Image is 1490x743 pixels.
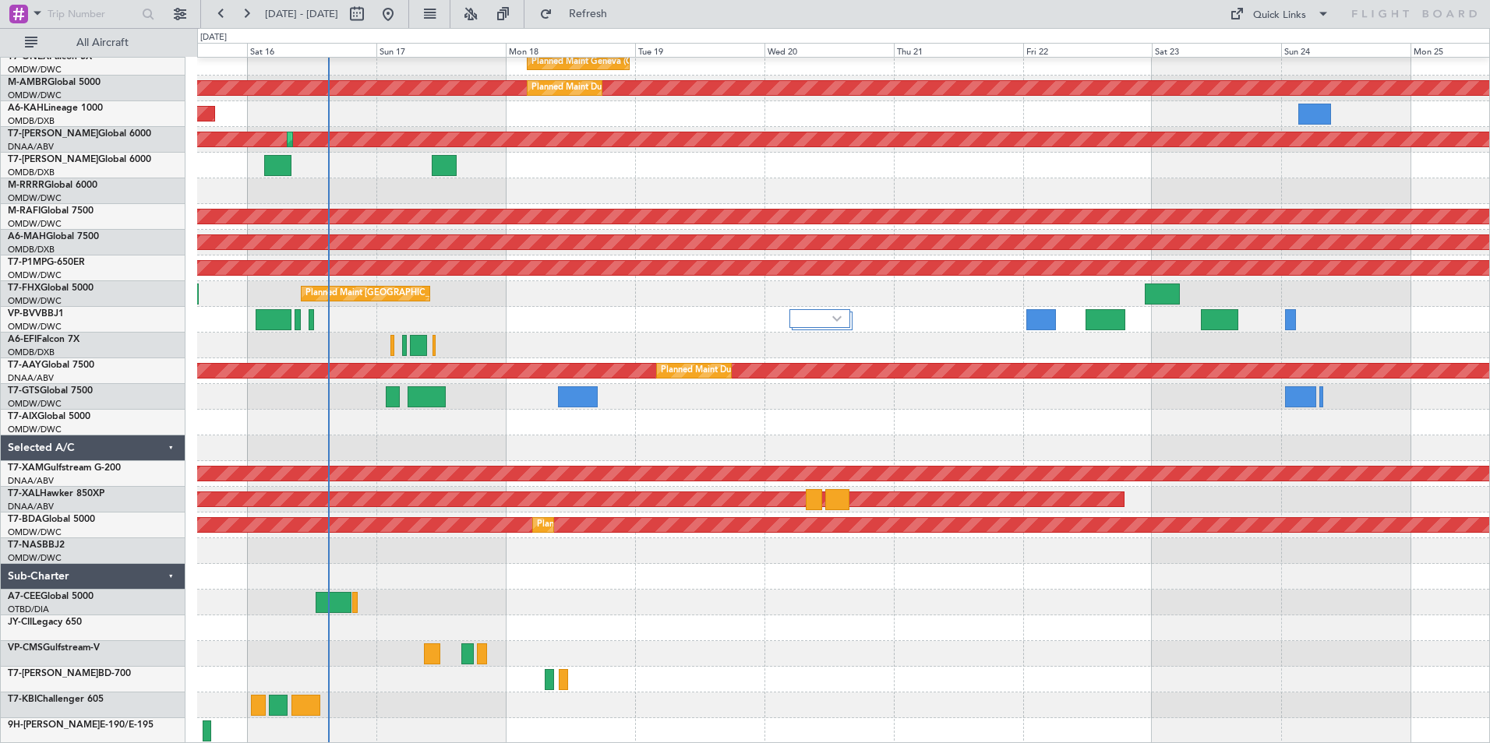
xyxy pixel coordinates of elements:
[8,489,104,498] a: T7-XALHawker 850XP
[8,669,98,678] span: T7-[PERSON_NAME]
[8,643,43,653] span: VP-CMS
[8,463,44,473] span: T7-XAM
[8,695,104,704] a: T7-KBIChallenger 605
[8,129,98,139] span: T7-[PERSON_NAME]
[8,309,64,319] a: VP-BVVBBJ1
[506,43,635,57] div: Mon 18
[8,643,100,653] a: VP-CMSGulfstream-V
[8,218,62,230] a: OMDW/DWC
[8,192,62,204] a: OMDW/DWC
[661,359,814,382] div: Planned Maint Dubai (Al Maktoum Intl)
[8,244,55,255] a: OMDB/DXB
[8,181,97,190] a: M-RRRRGlobal 6000
[8,269,62,281] a: OMDW/DWC
[8,412,37,421] span: T7-AIX
[8,669,131,678] a: T7-[PERSON_NAME]BD-700
[8,283,94,293] a: T7-FHXGlobal 5000
[8,283,41,293] span: T7-FHX
[764,43,894,57] div: Wed 20
[1023,43,1153,57] div: Fri 22
[8,321,62,333] a: OMDW/DWC
[8,232,46,241] span: A6-MAH
[556,9,621,19] span: Refresh
[8,398,62,410] a: OMDW/DWC
[8,695,37,704] span: T7-KBI
[305,282,622,305] div: Planned Maint [GEOGRAPHIC_DATA] ([GEOGRAPHIC_DATA][PERSON_NAME])
[8,295,62,307] a: OMDW/DWC
[8,64,62,76] a: OMDW/DWC
[8,309,41,319] span: VP-BVV
[1281,43,1411,57] div: Sun 24
[1152,43,1281,57] div: Sat 23
[8,206,94,216] a: M-RAFIGlobal 7500
[8,501,54,512] a: DNAA/ABV
[8,347,55,358] a: OMDB/DXB
[8,386,93,396] a: T7-GTSGlobal 7500
[8,129,151,139] a: T7-[PERSON_NAME]Global 6000
[8,489,40,498] span: T7-XAL
[8,720,100,730] span: 9H-[PERSON_NAME]
[8,335,79,344] a: A6-EFIFalcon 7X
[8,78,48,87] span: M-AMBR
[48,2,137,26] input: Trip Number
[8,155,151,164] a: T7-[PERSON_NAME]Global 6000
[1253,8,1306,23] div: Quick Links
[532,2,626,26] button: Refresh
[8,424,62,435] a: OMDW/DWC
[8,90,62,101] a: OMDW/DWC
[8,115,55,127] a: OMDB/DXB
[8,720,154,730] a: 9H-[PERSON_NAME]E-190/E-195
[8,618,82,627] a: JY-CIILegacy 650
[247,43,376,57] div: Sat 16
[8,104,103,113] a: A6-KAHLineage 1000
[8,361,41,370] span: T7-AAY
[832,315,842,322] img: arrow-gray.svg
[200,31,227,44] div: [DATE]
[17,30,169,55] button: All Aircraft
[8,412,90,421] a: T7-AIXGlobal 5000
[531,76,685,100] div: Planned Maint Dubai (Al Maktoum Intl)
[8,475,54,487] a: DNAA/ABV
[41,37,164,48] span: All Aircraft
[8,541,65,550] a: T7-NASBBJ2
[291,128,445,151] div: Planned Maint Dubai (Al Maktoum Intl)
[8,604,49,615] a: OTBD/DIA
[8,78,101,87] a: M-AMBRGlobal 5000
[8,104,44,113] span: A6-KAH
[8,141,54,153] a: DNAA/ABV
[8,592,94,601] a: A7-CEEGlobal 5000
[8,515,42,524] span: T7-BDA
[894,43,1023,57] div: Thu 21
[8,335,37,344] span: A6-EFI
[8,258,85,267] a: T7-P1MPG-650ER
[8,167,55,178] a: OMDB/DXB
[8,232,99,241] a: A6-MAHGlobal 7500
[8,552,62,564] a: OMDW/DWC
[8,181,44,190] span: M-RRRR
[376,43,506,57] div: Sun 17
[8,361,94,370] a: T7-AAYGlobal 7500
[8,206,41,216] span: M-RAFI
[531,51,660,74] div: Planned Maint Geneva (Cointrin)
[8,386,40,396] span: T7-GTS
[8,372,54,384] a: DNAA/ABV
[8,592,41,601] span: A7-CEE
[8,463,121,473] a: T7-XAMGulfstream G-200
[8,618,32,627] span: JY-CII
[8,515,95,524] a: T7-BDAGlobal 5000
[635,43,764,57] div: Tue 19
[1222,2,1337,26] button: Quick Links
[8,155,98,164] span: T7-[PERSON_NAME]
[8,526,62,538] a: OMDW/DWC
[8,258,47,267] span: T7-P1MP
[537,513,690,537] div: Planned Maint Dubai (Al Maktoum Intl)
[8,541,42,550] span: T7-NAS
[265,7,338,21] span: [DATE] - [DATE]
